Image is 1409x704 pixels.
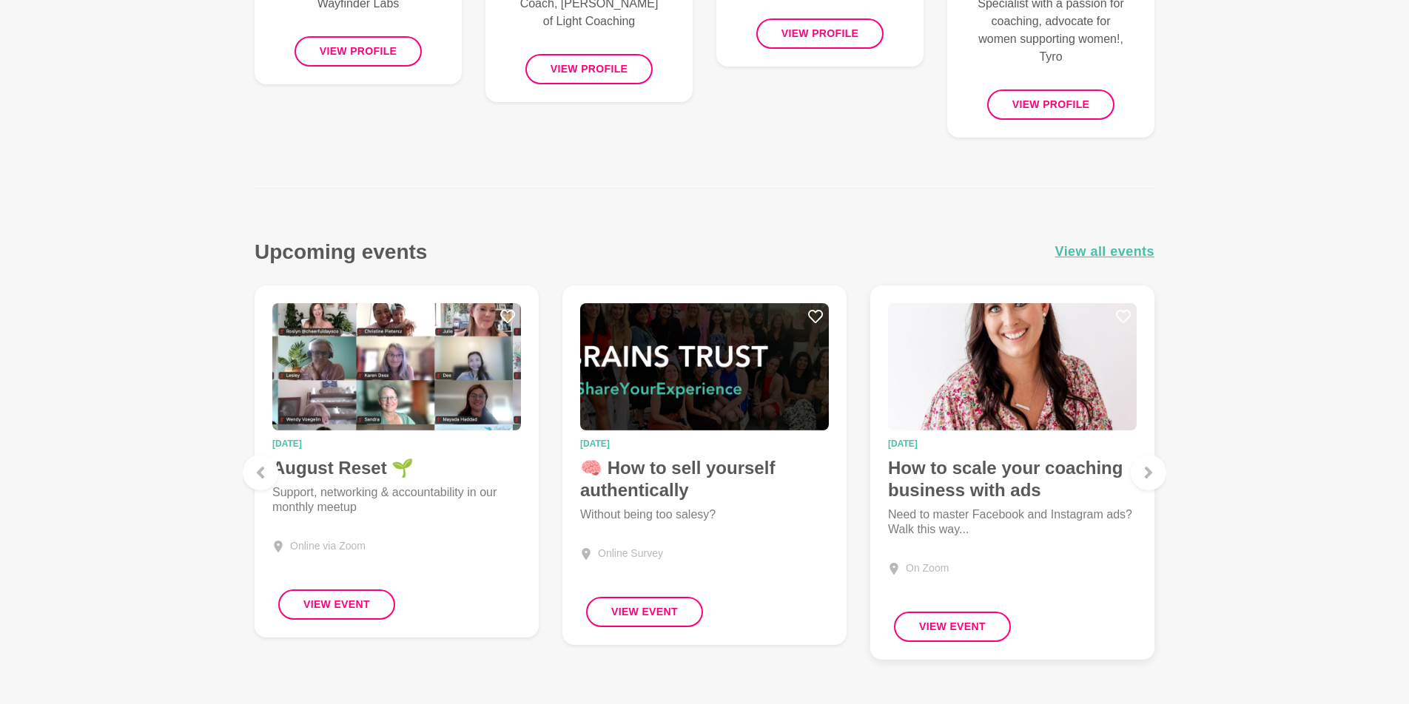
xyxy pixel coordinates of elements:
[290,538,366,554] div: Online via Zoom
[255,239,427,265] h3: Upcoming events
[888,507,1137,537] p: Need to master Facebook and Instagram ads? Walk this way...
[888,439,1137,448] time: [DATE]
[580,507,829,522] p: Without being too salesy?
[580,439,829,448] time: [DATE]
[562,285,847,645] a: 🧠 How to sell yourself authentically[DATE]🧠 How to sell yourself authenticallyWithout being too s...
[888,303,1137,430] img: How to scale your coaching business with ads
[272,457,521,479] h4: August Reset 🌱
[272,439,521,448] time: [DATE]
[525,54,653,84] button: View profile
[272,303,521,430] img: August Reset 🌱
[756,18,884,49] button: View profile
[255,285,539,637] a: August Reset 🌱[DATE]August Reset 🌱Support, networking & accountability in our monthly meetupOnlin...
[1055,241,1155,263] a: View all events
[894,612,1011,642] button: View Event
[278,589,395,620] button: View Event
[580,303,829,430] img: 🧠 How to sell yourself authentically
[295,36,423,67] button: View profile
[586,597,703,627] button: View Event
[272,485,521,515] p: Support, networking & accountability in our monthly meetup
[888,457,1137,501] h4: How to scale your coaching business with ads
[987,89,1115,120] button: View profile
[906,561,949,576] div: On Zoom
[598,546,663,561] div: Online Survey
[580,457,829,501] h4: 🧠 How to sell yourself authentically
[870,285,1154,660] a: How to scale your coaching business with ads[DATE]How to scale your coaching business with adsNee...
